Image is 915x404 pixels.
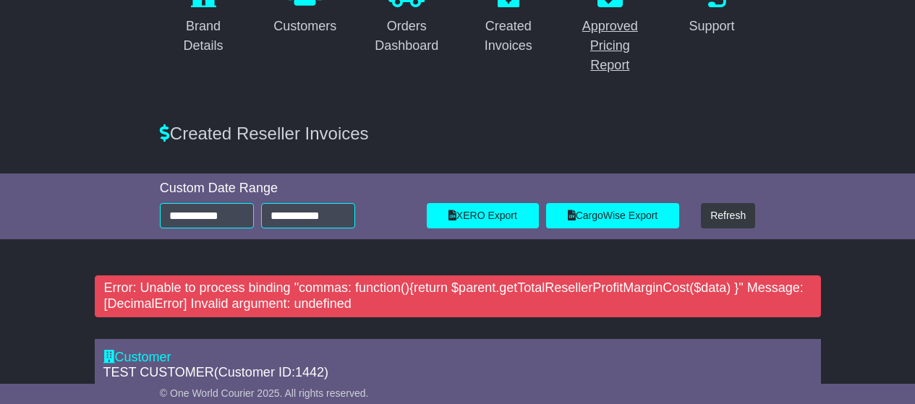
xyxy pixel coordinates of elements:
div: (Customer ID: ) [103,365,812,381]
div: Created Reseller Invoices [153,124,762,145]
span: 1442 [295,365,324,379]
span: TEST CUSTOMER [103,365,214,379]
div: Brand Details [169,17,238,56]
div: Error: Unable to process binding "commas: function(){return $parent.getTotalResellerProfitMarginC... [95,275,821,317]
div: Approved Pricing Report [576,17,644,75]
button: Refresh [701,203,755,228]
div: Created Invoices [474,17,543,56]
a: CargoWise Export [546,203,679,228]
div: Orders Dashboard [373,17,441,56]
span: © One World Courier 2025. All rights reserved. [160,387,369,399]
div: Customers [273,17,336,36]
a: XERO Export [427,203,539,228]
div: Custom Date Range [160,181,412,197]
div: Support [689,17,734,36]
div: Customer [103,350,812,366]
